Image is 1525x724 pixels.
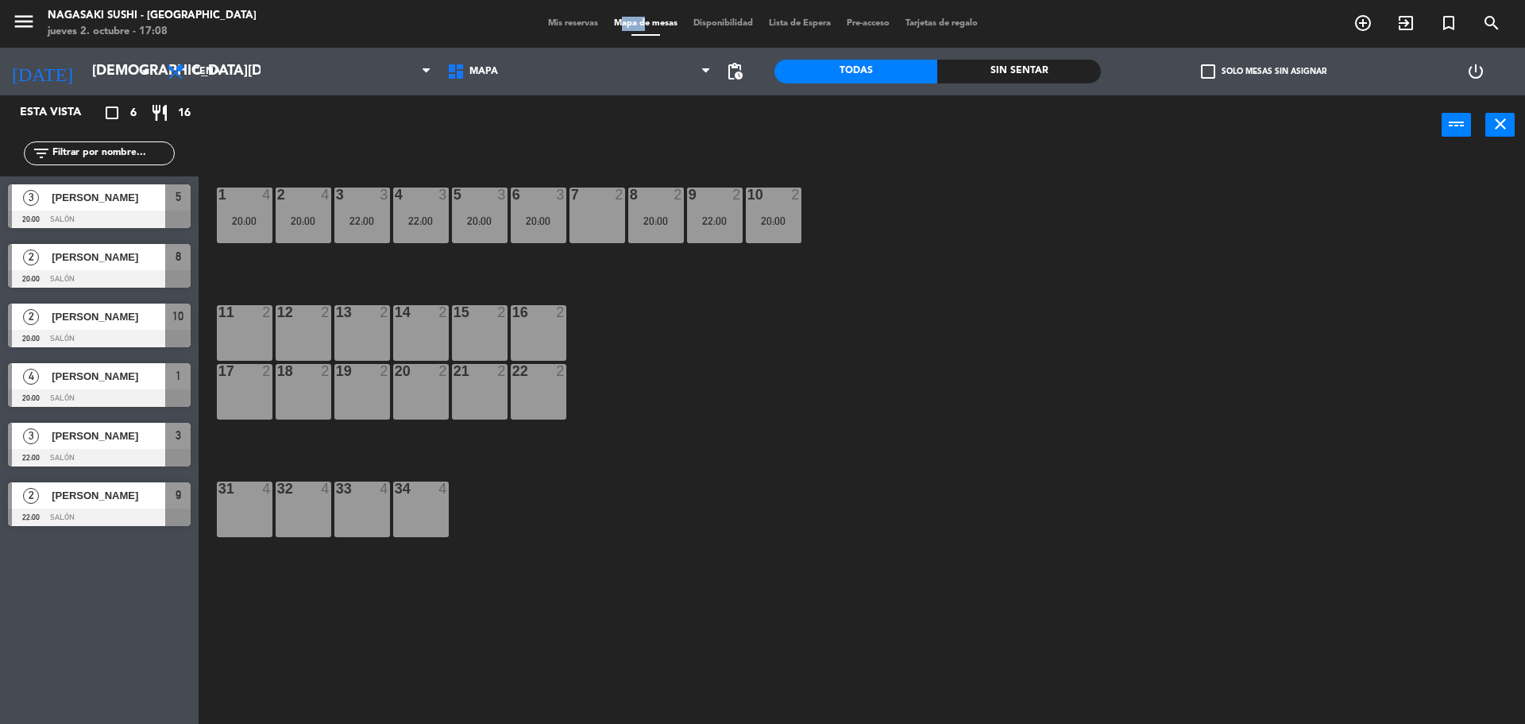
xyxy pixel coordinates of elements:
span: 5 [176,188,181,207]
div: 2 [497,364,507,378]
span: Mis reservas [540,19,606,28]
div: 4 [438,482,448,496]
div: 2 [438,364,448,378]
span: 3 [23,428,39,444]
i: menu [12,10,36,33]
i: power_input [1447,114,1466,134]
span: [PERSON_NAME] [52,487,165,504]
div: Esta vista [8,103,114,122]
div: 31 [218,482,219,496]
div: 2 [615,188,624,202]
span: 2 [23,250,39,265]
span: [PERSON_NAME] [52,249,165,265]
i: add_circle_outline [1353,14,1372,33]
i: close [1491,114,1510,134]
i: restaurant [150,103,169,122]
span: 16 [178,104,191,122]
span: Mapa de mesas [606,19,685,28]
div: 19 [336,364,337,378]
span: [PERSON_NAME] [52,428,165,444]
span: Mapa [469,66,498,77]
div: 2 [262,364,272,378]
div: 17 [218,364,219,378]
i: crop_square [102,103,122,122]
div: 16 [512,305,513,319]
div: 3 [380,188,389,202]
div: 12 [277,305,278,319]
span: [PERSON_NAME] [52,368,165,385]
span: Lista de Espera [761,19,839,28]
span: [PERSON_NAME] [52,308,165,325]
button: menu [12,10,36,39]
div: 4 [395,188,396,202]
div: 1 [218,188,219,202]
div: 20:00 [217,215,272,226]
div: 2 [791,188,801,202]
div: 22 [512,364,513,378]
div: 7 [571,188,572,202]
span: 1 [176,366,181,385]
i: arrow_drop_down [136,62,155,81]
span: 6 [130,104,137,122]
div: 13 [336,305,337,319]
div: 2 [380,364,389,378]
span: Tarjetas de regalo [898,19,986,28]
div: 20:00 [276,215,331,226]
div: 14 [395,305,396,319]
div: 2 [438,305,448,319]
div: 11 [218,305,219,319]
div: 2 [732,188,742,202]
div: 6 [512,188,513,202]
i: turned_in_not [1439,14,1458,33]
div: 22:00 [393,215,449,226]
span: 2 [23,309,39,325]
i: search [1482,14,1501,33]
div: 32 [277,482,278,496]
div: 2 [556,364,566,378]
div: 2 [321,305,330,319]
span: 9 [176,486,181,505]
span: 2 [23,488,39,504]
div: 4 [262,482,272,496]
div: 4 [321,188,330,202]
i: filter_list [32,144,51,163]
div: 20:00 [746,215,801,226]
div: Nagasaki Sushi - [GEOGRAPHIC_DATA] [48,8,257,24]
label: Solo mesas sin asignar [1201,64,1326,79]
div: 2 [321,364,330,378]
span: 8 [176,247,181,266]
span: check_box_outline_blank [1201,64,1215,79]
span: Pre-acceso [839,19,898,28]
div: jueves 2. octubre - 17:08 [48,24,257,40]
div: 2 [674,188,683,202]
span: 4 [23,369,39,385]
div: 8 [630,188,631,202]
div: 10 [747,188,748,202]
i: power_settings_new [1466,62,1485,81]
span: 3 [176,426,181,445]
button: close [1485,113,1515,137]
span: 3 [23,190,39,206]
div: 20:00 [452,215,508,226]
div: 33 [336,482,337,496]
span: pending_actions [725,62,744,81]
i: exit_to_app [1396,14,1415,33]
div: 22:00 [334,215,390,226]
div: 4 [321,482,330,496]
span: 10 [172,307,183,326]
div: 34 [395,482,396,496]
span: Cena [193,66,221,77]
div: 22:00 [687,215,743,226]
div: 18 [277,364,278,378]
input: Filtrar por nombre... [51,145,174,162]
div: Todas [774,60,937,83]
div: 4 [380,482,389,496]
span: Disponibilidad [685,19,761,28]
div: 2 [497,305,507,319]
div: 20 [395,364,396,378]
button: power_input [1442,113,1471,137]
div: 2 [380,305,389,319]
